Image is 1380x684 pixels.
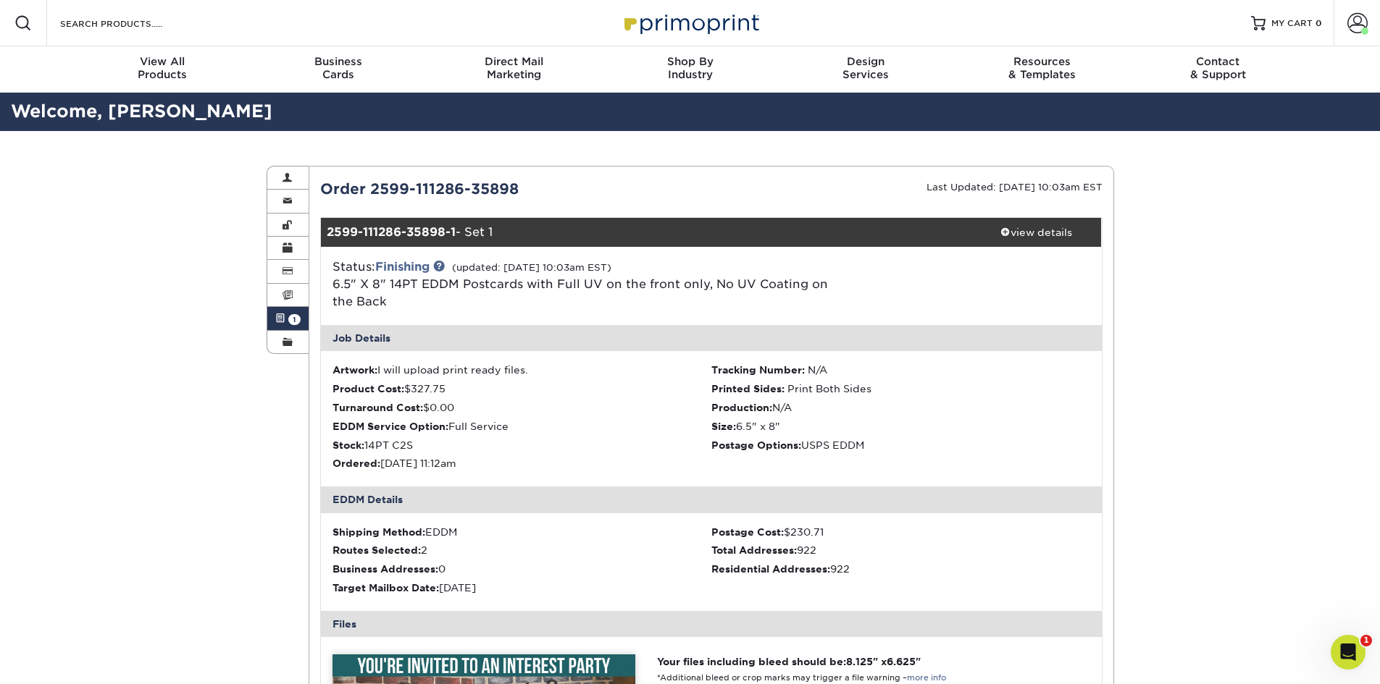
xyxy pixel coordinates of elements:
[1331,635,1366,670] iframe: Intercom live chat
[846,656,873,667] span: 8.125
[426,46,602,93] a: Direct MailMarketing
[778,46,954,93] a: DesignServices
[1271,17,1313,30] span: MY CART
[333,456,711,470] li: [DATE] 11:12am
[333,563,438,575] strong: Business Addresses:
[787,383,871,394] span: Print Both Sides
[711,383,785,394] strong: Printed Sides:
[333,580,711,595] div: [DATE]
[1130,55,1306,68] span: Contact
[618,7,763,38] img: Primoprint
[75,55,251,68] span: View All
[333,438,711,452] li: 14PT C2S
[333,419,711,434] li: Full Service
[711,563,830,575] strong: Residential Addresses:
[971,218,1102,247] a: view details
[333,421,448,432] strong: EDDM Service Option:
[333,544,421,556] strong: Routes Selected:
[288,314,301,325] span: 1
[333,381,711,396] li: $327.75
[711,525,1090,539] div: $230.71
[333,525,711,539] div: EDDM
[321,325,1102,351] div: Job Details
[267,307,309,330] a: 1
[711,364,805,376] strong: Tracking Number:
[321,218,971,247] div: - Set 1
[309,178,711,200] div: Order 2599-111286-35898
[711,544,797,556] strong: Total Addresses:
[333,439,364,451] strong: Stock:
[321,486,1102,512] div: EDDM Details
[333,457,380,469] strong: Ordered:
[954,55,1130,68] span: Resources
[1130,46,1306,93] a: Contact& Support
[1130,55,1306,81] div: & Support
[711,438,1090,452] li: USPS EDDM
[426,55,602,68] span: Direct Mail
[602,55,778,81] div: Industry
[333,383,404,394] strong: Product Cost:
[322,258,841,311] div: Status:
[452,262,611,273] small: (updated: [DATE] 10:03am EST)
[711,421,736,432] strong: Size:
[333,364,377,376] strong: Artwork:
[59,14,200,32] input: SEARCH PRODUCTS.....
[1360,635,1372,646] span: 1
[808,364,827,376] span: N/A
[333,582,439,594] strong: Target Mailbox Date:
[954,55,1130,81] div: & Templates
[321,611,1102,637] div: Files
[711,439,801,451] strong: Postage Options:
[426,55,602,81] div: Marketing
[657,656,921,667] strong: Your files including bleed should be: " x "
[333,543,711,557] div: 2
[711,562,1090,576] div: 922
[927,182,1103,193] small: Last Updated: [DATE] 10:03am EST
[375,260,430,274] a: Finishing
[657,673,946,683] small: *Additional bleed or crop marks may trigger a file warning –
[711,526,784,538] strong: Postage Cost:
[778,55,954,81] div: Services
[907,673,946,683] a: more info
[602,55,778,68] span: Shop By
[250,55,426,81] div: Cards
[971,225,1102,240] div: view details
[711,543,1090,557] div: 922
[333,526,425,538] strong: Shipping Method:
[711,402,772,413] strong: Production:
[250,55,426,68] span: Business
[333,562,711,576] div: 0
[75,55,251,81] div: Products
[333,277,828,308] a: 6.5" X 8" 14PT EDDM Postcards with Full UV on the front only, No UV Coating on the Back
[778,55,954,68] span: Design
[711,419,1090,434] li: 6.5" x 8"
[954,46,1130,93] a: Resources& Templates
[1316,18,1322,28] span: 0
[327,225,456,239] strong: 2599-111286-35898-1
[602,46,778,93] a: Shop ByIndustry
[250,46,426,93] a: BusinessCards
[333,400,711,415] li: $0.00
[75,46,251,93] a: View AllProducts
[887,656,916,667] span: 6.625
[333,402,423,413] strong: Turnaround Cost:
[711,400,1090,415] li: N/A
[333,363,711,377] li: I will upload print ready files.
